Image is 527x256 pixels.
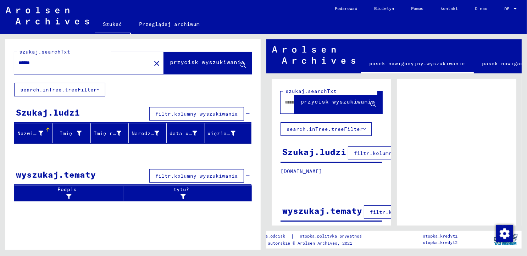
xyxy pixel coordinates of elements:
div: data urodzenia [170,128,206,139]
font: Podpis [57,186,77,193]
font: Pomoc [411,6,423,11]
div: Narodziny [132,128,168,139]
font: O nas [475,6,487,11]
button: filtr.kolumny wyszukiwania [348,146,443,160]
img: Arolsen_neg.svg [6,7,89,24]
button: filtr.kolumny wyszukiwania [149,169,244,183]
font: przycisk wyszukiwania [170,59,244,66]
mat-header-cell: Więzień nr [205,123,251,143]
img: yv_logo.png [493,230,519,248]
font: Podarować [335,6,357,11]
font: Imię [60,130,72,137]
font: [DOMAIN_NAME] [281,168,322,174]
font: Narodziny [132,130,160,137]
font: tytuł [173,186,189,193]
img: Zmiana zgody [496,225,513,242]
a: Szukać [95,16,131,34]
div: Nazwisko [17,128,52,139]
div: Podpis [17,186,126,201]
button: przycisk wyszukiwania [294,91,382,113]
div: Więzień nr [208,128,244,139]
div: tytuł [127,186,245,201]
font: kontakt [440,6,458,11]
font: search.inTree.treeFilter [287,126,363,132]
font: Szukaj.ludzi [282,146,346,157]
font: stopka.kredyt1 [423,233,457,239]
font: szukaj.searchTxt [19,49,70,55]
font: Imię rodowe [94,130,129,137]
mat-icon: close [152,59,161,68]
mat-header-cell: Imię [52,123,90,143]
font: stopka.polityka prywatności [300,233,367,239]
button: Jasne [150,56,164,70]
font: Szukać [103,21,122,27]
font: przycisk wyszukiwania [300,98,375,105]
a: Przeglądaj archiwum [131,16,209,33]
font: DE [504,6,509,11]
font: stopka.kredyt2 [423,240,457,245]
font: Więzień nr [208,130,240,137]
font: Przeglądaj archiwum [139,21,200,27]
mat-header-cell: data urodzenia [167,123,205,143]
button: przycisk wyszukiwania [164,52,252,74]
div: Imię [55,128,90,139]
font: search.inTree.treeFilter [20,87,97,93]
font: Biuletyn [374,6,394,11]
mat-header-cell: Imię rodowe [91,123,129,143]
button: filtr.kolumny wyszukiwania [364,205,459,219]
mat-header-cell: Nazwisko [15,123,52,143]
font: Prawa autorskie © Arolsen Archives, 2021 [253,240,352,246]
mat-header-cell: Narodziny [129,123,167,143]
font: data urodzenia [170,130,214,137]
font: filtr.kolumny wyszukiwania [155,111,238,117]
font: wyszukaj.tematy [16,169,96,180]
font: filtr.kolumny wyszukiwania [354,150,437,156]
font: szukaj.searchTxt [285,88,337,94]
font: | [291,233,294,239]
div: Imię rodowe [94,128,130,139]
font: Nazwisko [17,130,43,137]
a: stopka.polityka prywatności [294,233,375,240]
a: pasek nawigacyjny.wyszukiwanie [361,55,474,73]
font: wyszukaj.tematy [282,205,362,216]
button: search.inTree.treeFilter [14,83,105,96]
font: stopka.odcisk [253,233,285,239]
font: filtr.kolumny wyszukiwania [370,209,453,215]
img: Arolsen_neg.svg [272,46,355,64]
button: filtr.kolumny wyszukiwania [149,107,244,121]
font: pasek nawigacyjny.wyszukiwanie [370,60,465,67]
a: stopka.odcisk [253,233,291,240]
font: filtr.kolumny wyszukiwania [155,173,238,179]
button: search.inTree.treeFilter [281,122,372,136]
font: Szukaj.ludzi [16,107,80,118]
